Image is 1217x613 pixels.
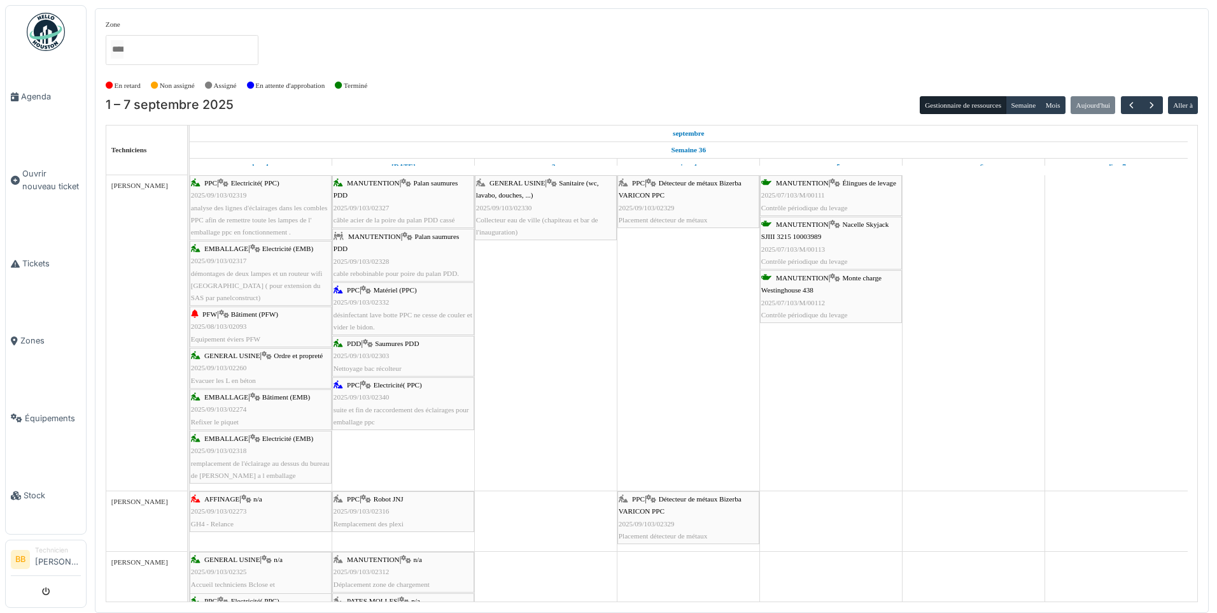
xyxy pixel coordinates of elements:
span: 2025/09/103/02328 [334,257,390,265]
span: [PERSON_NAME] [111,558,168,566]
span: 2025/09/103/02330 [476,204,532,212]
span: Placement détecteur de métaux [619,216,707,224]
span: Élingues de levage [842,179,896,187]
span: PPC [632,495,645,503]
span: Robot JNJ [374,495,404,503]
span: GENERAL USINE [489,179,545,187]
div: | [191,308,330,345]
span: Electricité( PPC) [231,597,279,605]
label: En attente d'approbation [255,80,325,91]
span: Ordre et propreté [274,352,323,359]
span: 2025/07/103/M/00111 [761,191,825,199]
div: | [761,177,901,214]
a: 3 septembre 2025 [533,159,558,175]
label: Zone [106,19,120,30]
span: 2025/09/103/02260 [191,364,247,371]
img: Badge_color-CXgf-gQk.svg [27,13,65,51]
span: MANUTENTION [776,274,829,282]
button: Précédent [1121,96,1142,115]
span: désinfectant lave botte PPC ne cesse de couler et vider le bidon. [334,311,472,331]
a: Ouvrir nouveau ticket [6,135,86,225]
span: Saumures PDD [375,340,419,347]
span: EMBALLAGE [204,245,248,252]
a: 2 septembre 2025 [388,159,419,175]
span: PPC [347,286,360,294]
span: Contrôle périodique du levage [761,204,848,212]
span: Stock [24,489,81,501]
span: Contrôle périodique du levage [761,311,848,319]
span: MANUTENTION [347,179,400,187]
span: 2025/09/103/02329 [619,520,675,528]
span: Ouvrir nouveau ticket [22,168,81,192]
span: 2025/09/103/02317 [191,257,247,264]
div: | [191,433,330,482]
span: MANUTENTION [348,233,401,240]
button: Mois [1040,96,1066,114]
div: | [334,379,473,428]
span: 2025/08/103/02093 [191,322,247,330]
span: PFW [202,310,217,318]
span: Équipements [25,412,81,424]
span: suite et fin de raccordement des éclairages pour emballage ppc [334,406,469,426]
span: GENERAL USINE [204,556,260,563]
a: Agenda [6,58,86,135]
span: Déplacement zone de chargement [334,581,430,588]
div: | [191,350,330,387]
div: | [476,177,616,238]
span: MANUTENTION [347,556,400,563]
span: 2025/09/103/02274 [191,405,247,413]
span: 2025/09/103/02303 [334,352,390,359]
label: Terminé [344,80,367,91]
a: 4 septembre 2025 [677,159,700,175]
a: 7 septembre 2025 [1104,159,1129,175]
a: BB Technicien[PERSON_NAME] [11,545,81,576]
span: PPC [204,179,217,187]
span: Placement détecteur de métaux [619,532,707,540]
div: | [619,177,758,226]
div: | [761,219,901,268]
a: Zones [6,302,86,379]
span: AFFINAGE [204,495,239,503]
li: BB [11,550,30,569]
div: | [619,493,758,542]
span: Techniciens [111,146,147,154]
span: Electricité( PPC) [231,179,279,187]
div: | [334,177,473,226]
span: n/a [411,597,420,605]
span: Détecteur de métaux Bizerba VARICON PPC [619,179,742,199]
a: 1 septembre 2025 [249,159,272,175]
span: Bâtiment (EMB) [262,393,311,401]
div: | [334,493,473,530]
a: Stock [6,457,86,534]
span: Tickets [22,257,81,270]
span: analyse des lignes d'éclairages dans les combles PPC afin de remettre toute les lampes de l' emba... [191,204,328,236]
a: 6 septembre 2025 [961,159,987,175]
span: Electricité (EMB) [262,435,313,442]
a: Équipements [6,380,86,457]
div: Technicien [35,545,81,555]
span: PATES MOLLES [347,597,397,605]
span: Bâtiment (PFW) [231,310,278,318]
span: Equipement éviers PFW [191,335,260,343]
button: Gestionnaire de ressources [920,96,1006,114]
span: Remplacement des plexi [334,520,404,528]
span: Electricité( PPC) [374,381,422,389]
span: 2025/09/103/02319 [191,191,247,199]
a: Semaine 36 [668,142,709,158]
span: PDD [347,340,361,347]
div: | [334,231,473,280]
span: Collecteur eau de ville (chapiteau et bar de l'inauguration) [476,216,598,236]
label: Assigné [214,80,237,91]
span: MANUTENTION [776,179,829,187]
span: Refixer le piquet [191,418,239,426]
span: 2025/09/103/02327 [334,204,390,212]
span: GENERAL USINE [204,352,260,359]
span: Détecteur de métaux Bizerba VARICON PPC [619,495,742,515]
span: 2025/09/103/02318 [191,447,247,454]
span: remplacement de l'éclairage au dessus du bureau de [PERSON_NAME] a l emballage [191,459,330,479]
button: Suivant [1141,96,1162,115]
span: câble acier de la poire du palan PDD cassé [334,216,455,224]
a: 5 septembre 2025 [819,159,843,175]
span: EMBALLAGE [204,435,248,442]
span: 2025/07/103/M/00112 [761,299,825,306]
